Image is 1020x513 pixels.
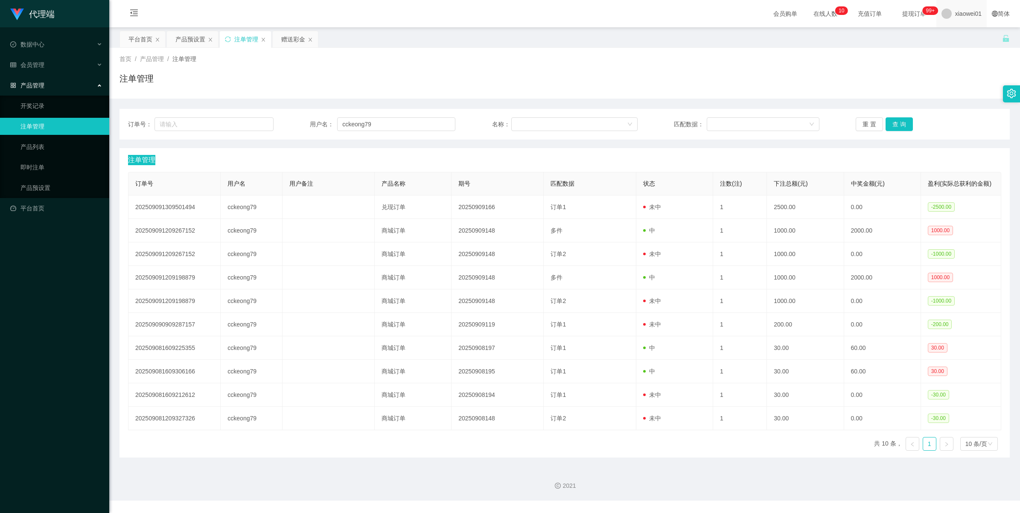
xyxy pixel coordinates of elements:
[767,289,844,313] td: 1000.00
[643,227,655,234] span: 中
[767,407,844,430] td: 30.00
[128,266,221,289] td: 202509091209198879
[452,383,544,407] td: 20250908194
[928,414,949,423] span: -30.00
[713,242,767,266] td: 1
[643,180,655,187] span: 状态
[452,195,544,219] td: 20250909166
[551,251,566,257] span: 订单2
[10,41,16,47] i: 图标: check-circle-o
[452,289,544,313] td: 20250909148
[844,195,921,219] td: 0.00
[140,55,164,62] span: 产品管理
[767,336,844,360] td: 30.00
[928,249,955,259] span: -1000.00
[128,313,221,336] td: 202509090909287157
[221,266,282,289] td: cckeong79
[221,360,282,383] td: cckeong79
[928,273,953,282] span: 1000.00
[375,407,452,430] td: 商城订单
[221,289,282,313] td: cckeong79
[289,180,313,187] span: 用户备注
[310,120,337,129] span: 用户名：
[809,122,814,128] i: 图标: down
[551,415,566,422] span: 订单2
[128,120,154,129] span: 订单号：
[767,242,844,266] td: 1000.00
[221,242,282,266] td: cckeong79
[844,219,921,242] td: 2000.00
[492,120,512,129] span: 名称：
[713,407,767,430] td: 1
[375,289,452,313] td: 商城订单
[551,344,566,351] span: 订单1
[713,383,767,407] td: 1
[928,180,991,187] span: 盈利(实际总获利的金额)
[928,343,947,353] span: 30.00
[221,195,282,219] td: cckeong79
[898,11,930,17] span: 提现订单
[906,437,919,451] li: 上一页
[551,274,562,281] span: 多件
[713,289,767,313] td: 1
[135,55,137,62] span: /
[851,180,885,187] span: 中奖金额(元)
[128,289,221,313] td: 202509091209198879
[674,120,707,129] span: 匹配数据：
[643,368,655,375] span: 中
[910,442,915,447] i: 图标: left
[713,360,767,383] td: 1
[225,36,231,42] i: 图标: sync
[928,202,955,212] span: -2500.00
[155,37,160,42] i: 图标: close
[128,407,221,430] td: 202509081209327326
[940,437,953,451] li: 下一页
[116,481,1013,490] div: 2021
[844,242,921,266] td: 0.00
[923,437,936,450] a: 1
[128,219,221,242] td: 202509091209267152
[128,155,155,165] span: 注单管理
[128,31,152,47] div: 平台首页
[713,336,767,360] td: 1
[221,219,282,242] td: cckeong79
[767,195,844,219] td: 2500.00
[128,195,221,219] td: 202509091309501494
[854,11,886,17] span: 充值订单
[10,41,44,48] span: 数据中心
[928,320,952,329] span: -200.00
[886,117,913,131] button: 查 询
[10,200,102,217] a: 图标: dashboard平台首页
[20,97,102,114] a: 开奖记录
[458,180,470,187] span: 期号
[128,383,221,407] td: 202509081609212612
[767,383,844,407] td: 30.00
[643,415,661,422] span: 未中
[551,227,562,234] span: 多件
[10,82,44,89] span: 产品管理
[643,297,661,304] span: 未中
[375,336,452,360] td: 商城订单
[844,407,921,430] td: 0.00
[20,118,102,135] a: 注单管理
[643,344,655,351] span: 中
[551,297,566,304] span: 订单2
[128,336,221,360] td: 202509081609225355
[555,483,561,489] i: 图标: copyright
[452,313,544,336] td: 20250909119
[29,0,55,28] h1: 代理端
[221,383,282,407] td: cckeong79
[452,266,544,289] td: 20250909148
[992,11,998,17] i: 图标: global
[928,367,947,376] span: 30.00
[944,442,949,447] i: 图标: right
[234,31,258,47] div: 注单管理
[452,360,544,383] td: 20250908195
[551,180,574,187] span: 匹配数据
[774,180,807,187] span: 下注总额(元)
[839,6,842,15] p: 1
[167,55,169,62] span: /
[844,289,921,313] td: 0.00
[844,266,921,289] td: 2000.00
[928,226,953,235] span: 1000.00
